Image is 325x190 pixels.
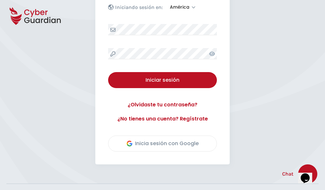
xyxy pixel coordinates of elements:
button: Inicia sesión con Google [108,136,217,152]
span: Chat [282,170,293,178]
a: ¿No tienes una cuenta? Regístrate [108,115,217,123]
iframe: chat widget [298,164,319,184]
button: Iniciar sesión [108,72,217,88]
a: ¿Olvidaste tu contraseña? [108,101,217,109]
div: Inicia sesión con Google [127,140,199,147]
div: Iniciar sesión [113,76,212,84]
